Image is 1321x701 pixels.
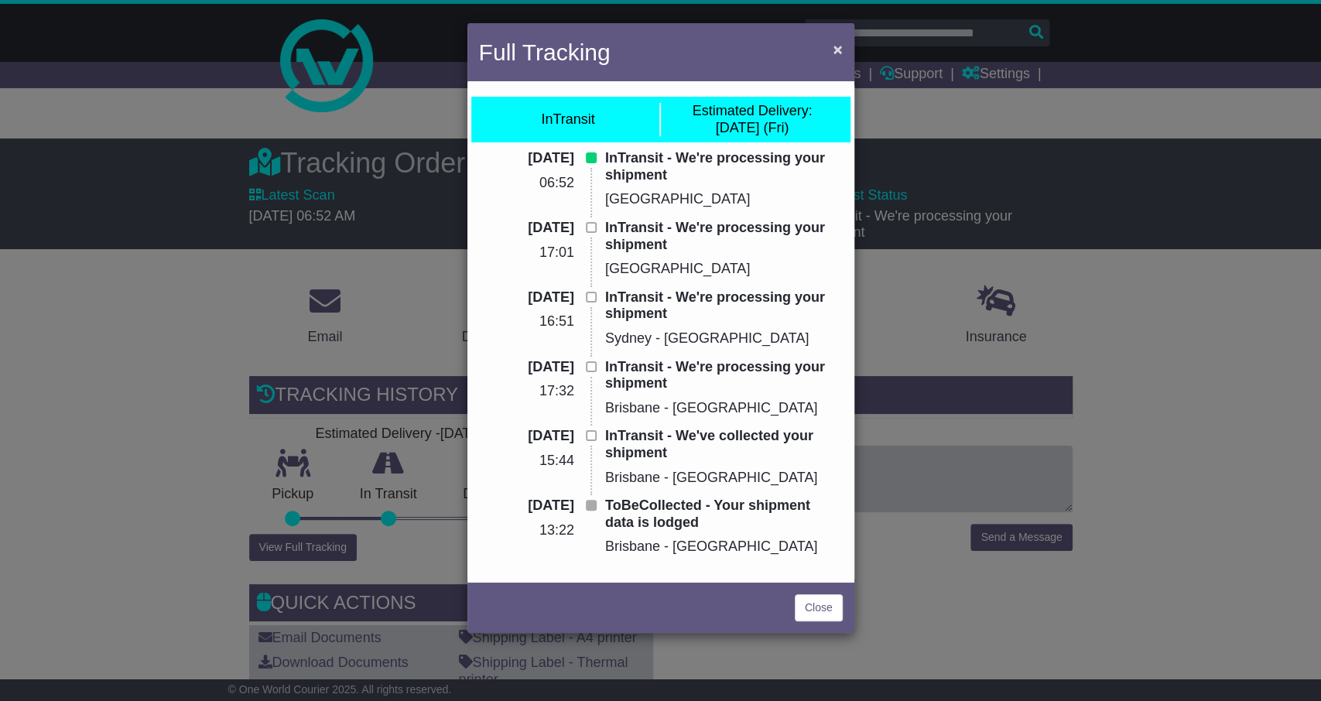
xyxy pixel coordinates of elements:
p: 06:52 [479,175,574,192]
p: InTransit - We're processing your shipment [605,220,843,253]
p: 15:44 [479,453,574,470]
p: 17:01 [479,244,574,262]
p: [DATE] [479,428,574,445]
p: [DATE] [479,220,574,237]
p: [DATE] [479,359,574,376]
p: [DATE] [479,150,574,167]
button: Close [825,33,850,65]
p: Brisbane - [GEOGRAPHIC_DATA] [605,400,843,417]
p: InTransit - We're processing your shipment [605,289,843,323]
p: ToBeCollected - Your shipment data is lodged [605,498,843,531]
p: 13:22 [479,522,574,539]
span: Estimated Delivery: [692,103,812,118]
p: [DATE] [479,498,574,515]
div: InTransit [541,111,594,128]
p: [DATE] [479,289,574,306]
a: Close [795,594,843,621]
p: Brisbane - [GEOGRAPHIC_DATA] [605,539,843,556]
p: InTransit - We're processing your shipment [605,150,843,183]
div: [DATE] (Fri) [692,103,812,136]
p: Sydney - [GEOGRAPHIC_DATA] [605,330,843,347]
p: [GEOGRAPHIC_DATA] [605,261,843,278]
p: 16:51 [479,313,574,330]
p: InTransit - We've collected your shipment [605,428,843,461]
p: InTransit - We're processing your shipment [605,359,843,392]
span: × [833,40,842,58]
h4: Full Tracking [479,35,611,70]
p: Brisbane - [GEOGRAPHIC_DATA] [605,470,843,487]
p: 17:32 [479,383,574,400]
p: [GEOGRAPHIC_DATA] [605,191,843,208]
